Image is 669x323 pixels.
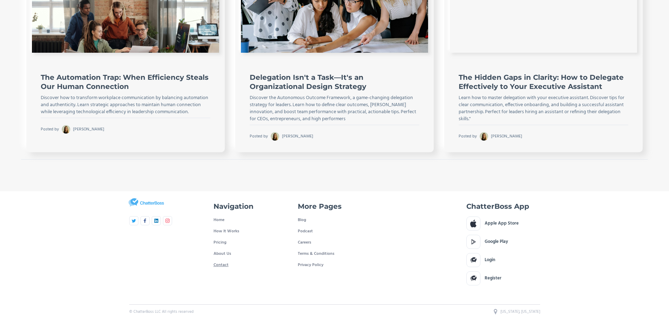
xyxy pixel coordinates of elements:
[271,132,279,141] img: Valerie Trapunsky
[214,248,231,259] a: About Us
[485,257,495,264] div: Login
[298,248,334,259] a: Terms & Conditions
[459,134,477,139] div: Posted by
[282,134,313,139] div: [PERSON_NAME]
[500,309,540,315] div: [US_STATE], [US_STATE]
[41,127,59,132] div: Posted by
[250,95,419,123] p: Discover the Autonomous Outcome Framework, a game-changing delegation strategy for leaders. Learn...
[466,217,540,231] a: Apple App Store
[298,237,311,248] a: Careers
[466,235,540,249] a: Google Play
[298,214,306,226] a: Blog
[41,73,210,91] h4: The Automation Trap: When Efficiency Steals Our Human Connection
[480,132,488,141] img: Valerie Trapunsky
[459,73,628,91] h4: The Hidden Gaps in Clarity: How to Delegate Effectively to Your Executive Assistant
[459,95,628,123] p: Learn how to master delegation with your executive assistant. Discover tips for clear communicati...
[129,309,194,315] div: © ChatterBoss LLC All rights reserved
[250,134,268,139] div: Posted by
[466,253,540,267] a: Login
[466,202,529,211] h4: ChatterBoss App
[485,275,501,282] div: Register
[214,214,224,226] a: Home
[485,238,508,245] div: Google Play
[298,226,372,237] a: Podcast
[73,127,104,132] div: [PERSON_NAME]
[298,202,342,211] h4: More Pages
[250,73,419,91] h4: Delegation Isn't a Task—It's an Organizational Design Strategy
[485,220,519,227] div: Apple App Store
[214,259,229,271] a: Contact
[491,134,522,139] div: [PERSON_NAME]
[214,202,254,211] h4: Navigation
[41,95,210,116] p: Discover how to transform workplace communication by balancing automation and authenticity. Learn...
[298,259,323,271] a: Privacy Policy
[214,226,239,237] a: How It Works
[466,271,540,285] a: Register
[214,237,227,248] a: Pricing
[62,125,70,134] img: Valerie Trapunsky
